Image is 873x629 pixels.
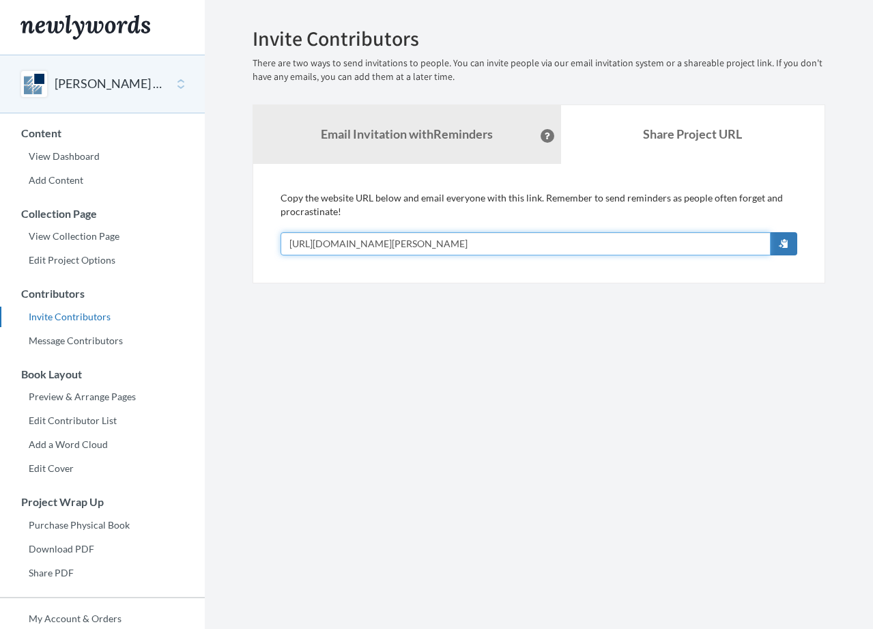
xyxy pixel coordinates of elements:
h3: Collection Page [1,208,205,220]
b: Share Project URL [643,126,742,141]
h2: Invite Contributors [253,27,825,50]
h3: Contributors [1,288,205,300]
strong: Email Invitation with Reminders [321,126,493,141]
h3: Project Wrap Up [1,496,205,508]
span: Support [27,10,76,22]
button: [PERSON_NAME] Book of Mental Health Recipes [55,75,165,93]
div: Copy the website URL below and email everyone with this link. Remember to send reminders as peopl... [281,191,797,255]
h3: Content [1,127,205,139]
img: Newlywords logo [20,15,150,40]
h3: Book Layout [1,368,205,380]
p: There are two ways to send invitations to people. You can invite people via our email invitation ... [253,57,825,84]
